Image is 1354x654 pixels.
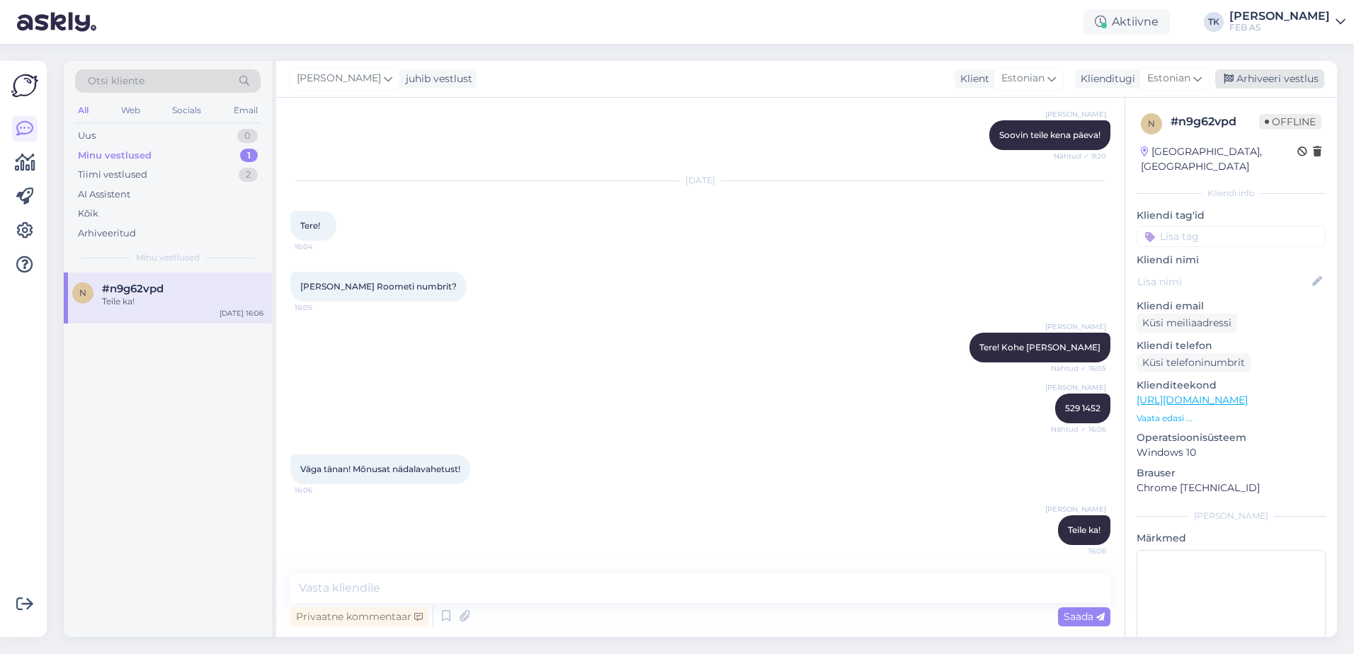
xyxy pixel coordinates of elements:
div: Teile ka! [102,295,263,308]
span: Soovin teile kena päeva! [999,130,1100,140]
a: [URL][DOMAIN_NAME] [1137,394,1248,406]
div: Kõik [78,207,98,221]
span: Nähtud ✓ 16:06 [1051,424,1106,435]
p: Operatsioonisüsteem [1137,430,1326,445]
span: 529 1452 [1065,403,1100,413]
div: Uus [78,129,96,143]
span: n [1148,118,1155,129]
div: AI Assistent [78,188,130,202]
div: Küsi meiliaadressi [1137,314,1237,333]
p: Windows 10 [1137,445,1326,460]
span: Minu vestlused [136,251,200,264]
span: [PERSON_NAME] Roometi numbrit? [300,281,457,292]
span: Nähtud ✓ 9:20 [1053,151,1106,161]
span: Saada [1064,610,1105,623]
div: Kliendi info [1137,187,1326,200]
div: [DATE] 16:06 [220,308,263,319]
p: Klienditeekond [1137,378,1326,393]
span: Otsi kliente [88,74,144,88]
div: 2 [239,168,258,182]
p: Märkmed [1137,531,1326,546]
span: Nähtud ✓ 16:05 [1051,363,1106,374]
p: Vaata edasi ... [1137,412,1326,425]
div: FEB AS [1229,22,1330,33]
span: [PERSON_NAME] [1045,321,1106,332]
span: 16:05 [295,302,348,313]
span: Väga tänan! Mõnusat nädalavahetust! [300,464,460,474]
span: Teile ka! [1068,524,1100,535]
div: Aktiivne [1083,9,1170,35]
div: Arhiveeritud [78,226,136,241]
p: Kliendi nimi [1137,253,1326,268]
div: 1 [240,149,258,163]
input: Lisa tag [1137,226,1326,247]
div: [GEOGRAPHIC_DATA], [GEOGRAPHIC_DATA] [1141,144,1297,174]
div: Klienditugi [1075,71,1135,86]
div: [DATE] [290,174,1110,187]
span: 16:06 [1053,546,1106,556]
div: juhib vestlust [400,71,472,86]
img: Askly Logo [11,72,38,99]
span: Estonian [1147,71,1190,86]
div: [PERSON_NAME] [1137,510,1326,522]
span: n [79,287,86,298]
p: Kliendi telefon [1137,338,1326,353]
p: Kliendi email [1137,299,1326,314]
span: 16:06 [295,485,348,495]
p: Chrome [TECHNICAL_ID] [1137,481,1326,495]
div: # n9g62vpd [1171,113,1259,130]
div: Arhiveeri vestlus [1215,69,1324,88]
div: All [75,101,91,120]
span: [PERSON_NAME] [1045,504,1106,515]
div: Klient [955,71,989,86]
div: Küsi telefoninumbrit [1137,353,1251,372]
div: Minu vestlused [78,149,152,163]
span: Tere! [300,220,320,231]
span: [PERSON_NAME] [1045,109,1106,120]
div: 0 [237,129,258,143]
div: [PERSON_NAME] [1229,11,1330,22]
div: Privaatne kommentaar [290,607,428,626]
input: Lisa nimi [1137,274,1309,289]
div: TK [1204,12,1224,32]
span: Estonian [1001,71,1045,86]
p: Brauser [1137,466,1326,481]
span: Offline [1259,114,1321,130]
span: [PERSON_NAME] [297,71,381,86]
div: Tiimi vestlused [78,168,147,182]
span: Tere! Kohe [PERSON_NAME] [979,342,1100,352]
span: 16:04 [295,241,348,252]
div: Email [231,101,261,120]
span: #n9g62vpd [102,282,164,295]
span: [PERSON_NAME] [1045,382,1106,393]
div: Web [118,101,143,120]
a: [PERSON_NAME]FEB AS [1229,11,1346,33]
p: Kliendi tag'id [1137,208,1326,223]
div: Socials [169,101,204,120]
